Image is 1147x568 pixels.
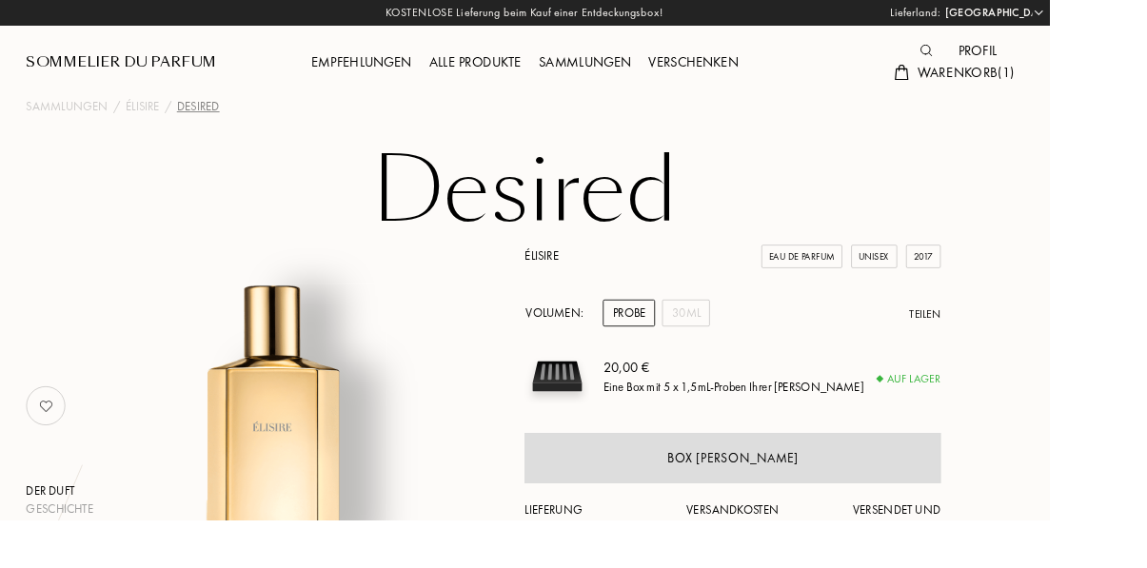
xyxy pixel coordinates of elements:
[98,156,1050,261] h1: Desired
[29,57,236,80] a: Sommelier du Parfum
[978,70,993,88] img: cart.svg
[580,56,700,81] div: Sammlungen
[29,526,102,546] div: Der Duft
[573,376,644,447] img: sample box
[1005,49,1018,62] img: search_icn.svg
[729,490,872,512] div: Box [PERSON_NAME]
[723,327,776,357] div: 30mL
[31,424,69,462] img: no_like_p.png
[193,107,240,127] div: Desired
[331,57,460,77] a: Empfehlungen
[659,390,943,413] div: 20,00 €
[972,5,1028,24] span: Lieferland:
[137,107,174,127] a: Élisire
[29,107,118,127] a: Sammlungen
[124,107,131,127] div: /
[460,57,580,77] a: Alle Produkte
[580,57,700,77] a: Sammlungen
[1038,44,1099,69] div: Profil
[659,327,716,357] div: Probe
[959,404,1028,423] div: Auf Lager
[832,267,920,293] div: Eau de Parfum
[990,267,1028,293] div: 2017
[994,334,1028,353] div: Teilen
[331,56,460,81] div: Empfehlungen
[930,267,980,293] div: Unisex
[460,56,580,81] div: Alle Produkte
[700,57,817,77] a: Verschenken
[1038,45,1099,65] a: Profil
[1002,69,1109,89] span: Warenkorb ( 1 )
[659,413,943,433] div: Eine Box mit 5 x 1,5mL-Proben Ihrer [PERSON_NAME]
[573,327,647,357] div: Volumen:
[180,107,188,127] div: /
[573,270,610,287] a: Élisire
[700,56,817,81] div: Verschenken
[29,546,102,566] div: Geschichte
